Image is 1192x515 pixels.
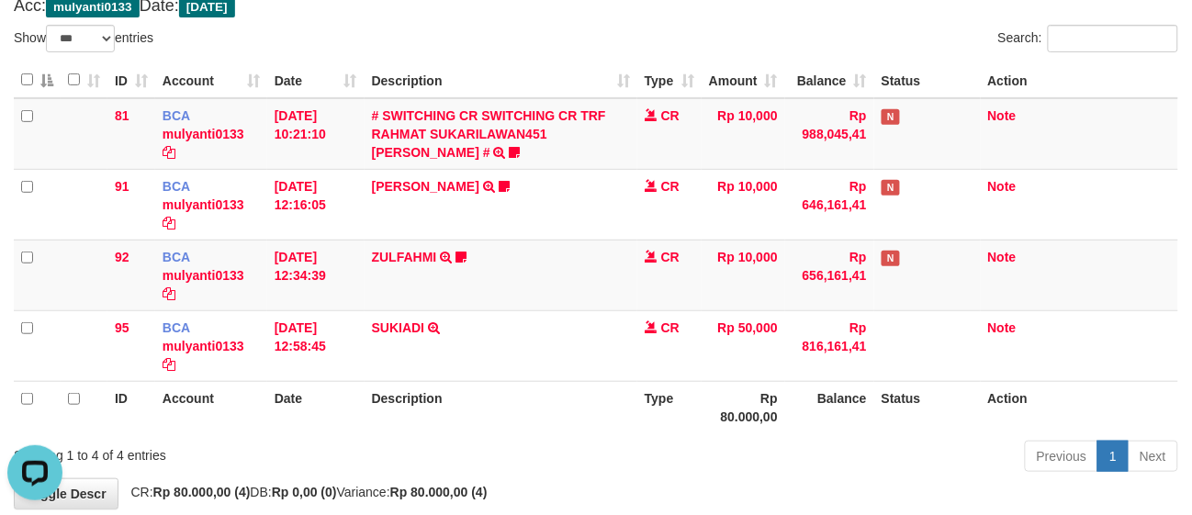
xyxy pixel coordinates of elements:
[7,7,62,62] button: Open LiveChat chat widget
[874,62,981,98] th: Status
[14,62,61,98] th: : activate to sort column descending
[272,485,337,499] strong: Rp 0,00 (0)
[163,268,244,283] a: mulyanti0133
[163,127,244,141] a: mulyanti0133
[390,485,488,499] strong: Rp 80.000,00 (4)
[702,381,785,433] th: Rp 80.000,00
[785,240,874,310] td: Rp 656,161,41
[163,216,175,230] a: Copy mulyanti0133 to clipboard
[702,169,785,240] td: Rp 10,000
[637,381,702,433] th: Type
[981,62,1178,98] th: Action
[702,310,785,381] td: Rp 50,000
[702,98,785,170] td: Rp 10,000
[163,179,190,194] span: BCA
[46,25,115,52] select: Showentries
[988,108,1017,123] a: Note
[882,251,900,266] span: Has Note
[661,179,680,194] span: CR
[107,381,155,433] th: ID
[1048,25,1178,52] input: Search:
[372,108,606,160] a: # SWITCHING CR SWITCHING CR TRF RAHMAT SUKARILAWAN451 [PERSON_NAME] #
[785,98,874,170] td: Rp 988,045,41
[1097,441,1129,472] a: 1
[882,109,900,125] span: Has Note
[163,197,244,212] a: mulyanti0133
[267,98,365,170] td: [DATE] 10:21:10
[267,169,365,240] td: [DATE] 12:16:05
[163,339,244,353] a: mulyanti0133
[153,485,251,499] strong: Rp 80.000,00 (4)
[163,320,190,335] span: BCA
[115,179,129,194] span: 91
[785,62,874,98] th: Balance: activate to sort column ascending
[267,240,365,310] td: [DATE] 12:34:39
[115,108,129,123] span: 81
[267,62,365,98] th: Date: activate to sort column ascending
[661,108,680,123] span: CR
[155,62,267,98] th: Account: activate to sort column ascending
[988,179,1017,194] a: Note
[372,179,479,194] a: [PERSON_NAME]
[163,286,175,301] a: Copy mulyanti0133 to clipboard
[155,381,267,433] th: Account
[637,62,702,98] th: Type: activate to sort column ascending
[267,310,365,381] td: [DATE] 12:58:45
[163,108,190,123] span: BCA
[163,145,175,160] a: Copy mulyanti0133 to clipboard
[267,381,365,433] th: Date
[988,250,1017,264] a: Note
[702,240,785,310] td: Rp 10,000
[661,250,680,264] span: CR
[785,381,874,433] th: Balance
[365,62,637,98] th: Description: activate to sort column ascending
[874,381,981,433] th: Status
[661,320,680,335] span: CR
[1128,441,1178,472] a: Next
[998,25,1178,52] label: Search:
[981,381,1178,433] th: Action
[115,320,129,335] span: 95
[115,250,129,264] span: 92
[702,62,785,98] th: Amount: activate to sort column ascending
[1025,441,1098,472] a: Previous
[882,180,900,196] span: Has Note
[785,310,874,381] td: Rp 816,161,41
[163,357,175,372] a: Copy mulyanti0133 to clipboard
[372,250,437,264] a: ZULFAHMI
[988,320,1017,335] a: Note
[365,381,637,433] th: Description
[61,62,107,98] th: : activate to sort column ascending
[122,485,488,499] span: CR: DB: Variance:
[14,25,153,52] label: Show entries
[107,62,155,98] th: ID: activate to sort column ascending
[785,169,874,240] td: Rp 646,161,41
[14,439,483,465] div: Showing 1 to 4 of 4 entries
[372,320,425,335] a: SUKIADI
[163,250,190,264] span: BCA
